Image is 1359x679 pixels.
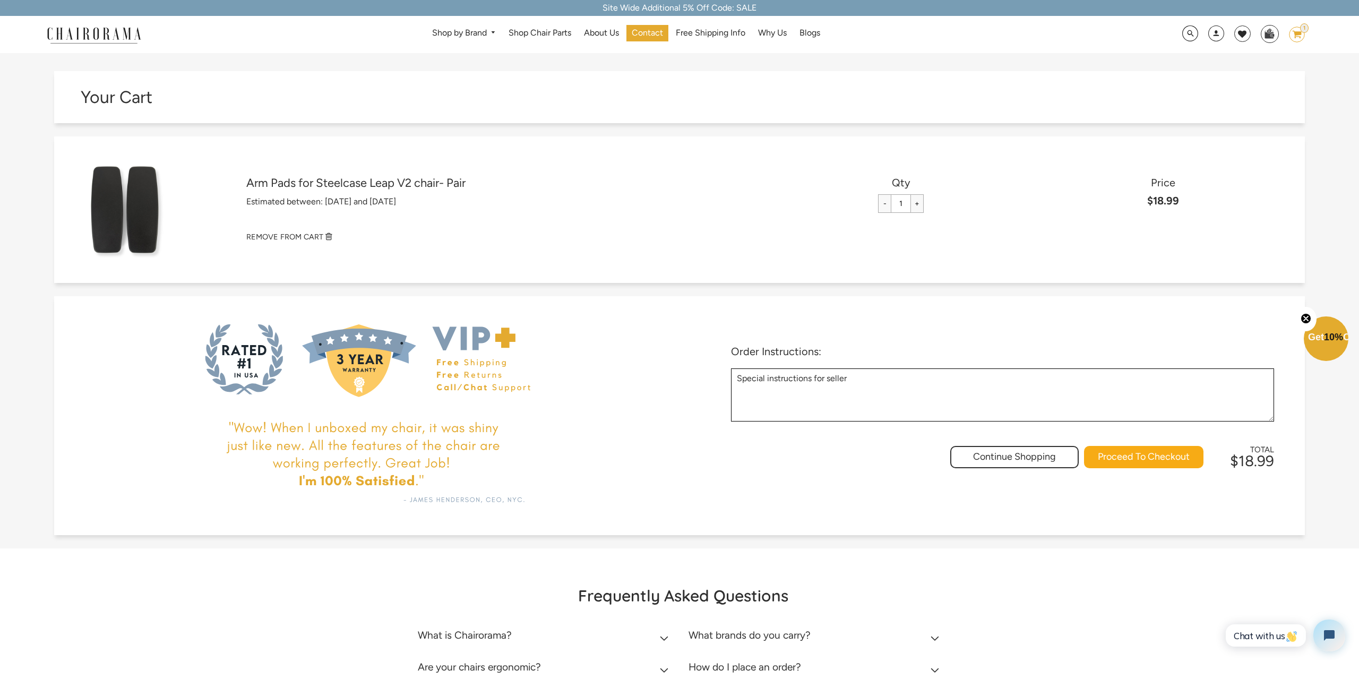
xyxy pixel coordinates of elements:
div: 1 [1300,23,1309,33]
input: Proceed To Checkout [1084,446,1203,468]
button: Close teaser [1295,307,1317,331]
h3: Price [1032,176,1294,189]
input: + [910,194,924,213]
span: Blogs [799,28,820,39]
img: Arm Pads for Steelcase Leap V2 chair- Pair [73,158,177,262]
span: Estimated between: [DATE] and [DATE] [246,196,396,207]
a: 1 [1281,27,1305,42]
span: $18.99 [1230,452,1274,470]
span: $18.99 [1147,194,1179,207]
span: Free Shipping Info [676,28,745,39]
h3: Qty [770,176,1032,189]
span: 10% [1324,332,1343,342]
summary: What brands do you carry? [689,622,943,654]
a: Contact [626,25,668,41]
small: REMOVE FROM CART [246,232,323,242]
img: chairorama [41,25,147,44]
span: Get Off [1308,332,1357,342]
span: Shop Chair Parts [509,28,571,39]
a: Arm Pads for Steelcase Leap V2 chair- Pair [246,176,770,190]
a: Free Shipping Info [670,25,751,41]
h2: What brands do you carry? [689,629,811,641]
span: About Us [584,28,619,39]
iframe: Tidio Chat [1214,611,1354,660]
span: TOTAL [1225,445,1274,454]
a: Why Us [753,25,792,41]
div: Continue Shopping [950,446,1079,468]
nav: DesktopNavigation [192,25,1060,45]
a: REMOVE FROM CART [246,231,1294,243]
span: Contact [632,28,663,39]
h2: What is Chairorama? [418,629,512,641]
summary: What is Chairorama? [418,622,673,654]
input: - [878,194,891,213]
a: About Us [579,25,624,41]
h1: Your Cart [81,87,679,107]
h2: Are your chairs ergonomic? [418,661,541,673]
a: Shop by Brand [427,25,502,41]
a: Shop Chair Parts [503,25,577,41]
img: WhatsApp_Image_2024-07-12_at_16.23.01.webp [1261,25,1278,41]
a: Blogs [794,25,825,41]
div: Get10%OffClose teaser [1304,317,1348,362]
span: Why Us [758,28,787,39]
h2: How do I place an order? [689,661,801,673]
p: Order Instructions: [731,345,1275,358]
h2: Frequently Asked Questions [418,586,949,606]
